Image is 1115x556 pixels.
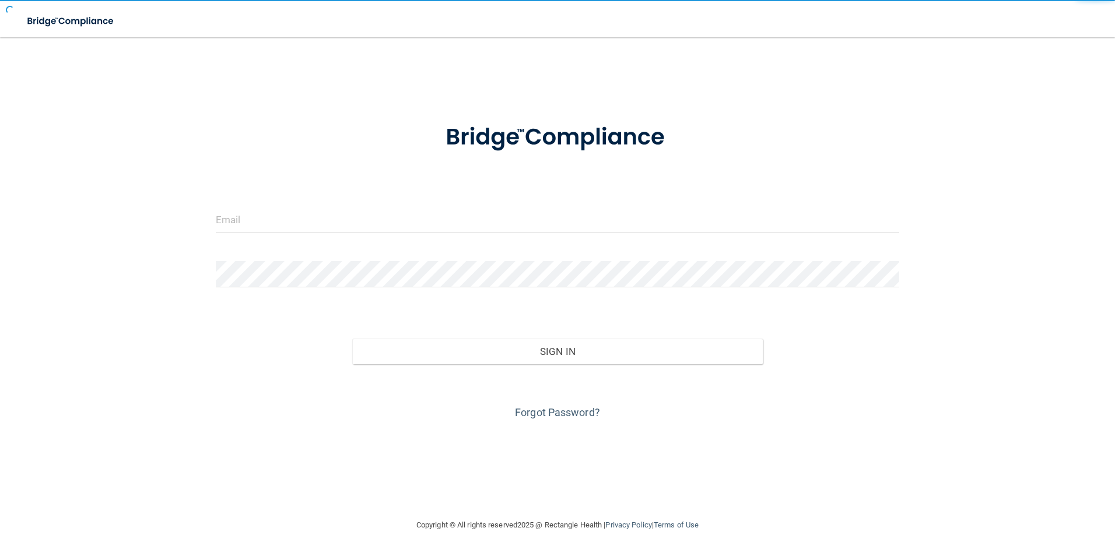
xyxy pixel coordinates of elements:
a: Terms of Use [654,520,699,529]
img: bridge_compliance_login_screen.278c3ca4.svg [422,107,693,168]
div: Copyright © All rights reserved 2025 @ Rectangle Health | | [345,506,770,544]
a: Privacy Policy [605,520,651,529]
input: Email [216,206,900,233]
img: bridge_compliance_login_screen.278c3ca4.svg [17,9,125,33]
button: Sign In [352,339,763,364]
a: Forgot Password? [515,406,600,418]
